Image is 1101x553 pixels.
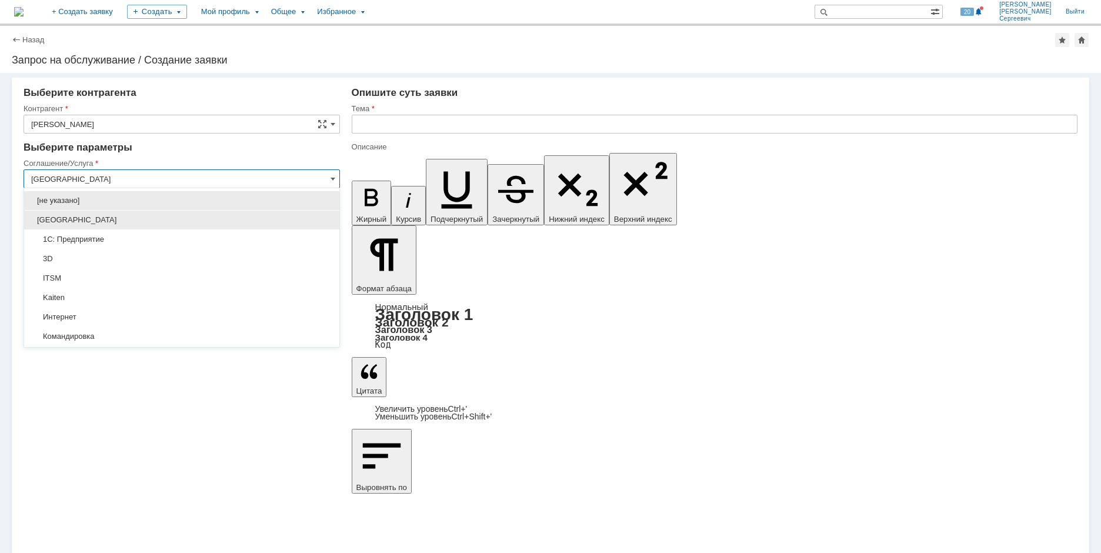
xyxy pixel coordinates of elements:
[930,5,942,16] span: Расширенный поиск
[1075,33,1089,47] div: Сделать домашней страницей
[24,87,136,98] span: Выберите контрагента
[426,159,488,225] button: Подчеркнутый
[375,412,492,421] a: Decrease
[352,105,1075,112] div: Тема
[375,332,428,342] a: Заголовок 4
[31,274,332,283] span: ITSM
[391,186,426,225] button: Курсив
[356,387,382,395] span: Цитата
[352,429,412,494] button: Выровнять по
[24,159,338,167] div: Соглашение/Услуга
[31,254,332,264] span: 3D
[14,7,24,16] img: logo
[1055,33,1069,47] div: Добавить в избранное
[356,284,412,293] span: Формат абзаца
[375,324,432,335] a: Заголовок 3
[24,105,338,112] div: Контрагент
[24,142,132,153] span: Выберите параметры
[14,7,24,16] a: Перейти на домашнюю страницу
[451,412,492,421] span: Ctrl+Shift+'
[356,483,407,492] span: Выровнять по
[999,8,1052,15] span: [PERSON_NAME]
[318,119,327,129] span: Сложная форма
[375,339,391,350] a: Код
[352,181,392,225] button: Жирный
[127,5,187,19] div: Создать
[31,196,332,205] span: [не указано]
[999,15,1052,22] span: Сергеевич
[22,35,44,44] a: Назад
[12,54,1089,66] div: Запрос на обслуживание / Создание заявки
[352,405,1077,421] div: Цитата
[492,215,539,224] span: Зачеркнутый
[31,312,332,322] span: Интернет
[609,153,677,225] button: Верхний индекс
[999,1,1052,8] span: [PERSON_NAME]
[431,215,483,224] span: Подчеркнутый
[375,302,428,312] a: Нормальный
[448,404,468,414] span: Ctrl+'
[352,143,1075,151] div: Описание
[352,87,458,98] span: Опишите суть заявки
[31,235,332,244] span: 1С: Предприятие
[352,225,416,295] button: Формат абзаца
[352,357,387,397] button: Цитата
[375,305,473,324] a: Заголовок 1
[31,293,332,302] span: Kaiten
[356,215,387,224] span: Жирный
[549,215,605,224] span: Нижний индекс
[396,215,421,224] span: Курсив
[375,404,468,414] a: Increase
[544,155,609,225] button: Нижний индекс
[960,8,974,16] span: 20
[614,215,672,224] span: Верхний индекс
[375,315,449,329] a: Заголовок 2
[352,303,1077,349] div: Формат абзаца
[488,164,544,225] button: Зачеркнутый
[31,332,332,341] span: Командировка
[31,215,332,225] span: [GEOGRAPHIC_DATA]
